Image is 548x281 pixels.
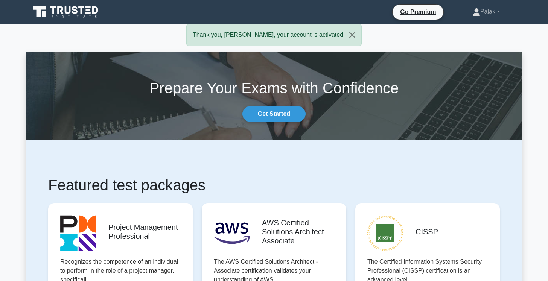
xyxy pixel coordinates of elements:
button: Close [343,24,361,46]
a: Palak [455,4,518,19]
a: Get Started [242,106,306,122]
h1: Prepare Your Exams with Confidence [26,79,522,97]
div: Thank you, [PERSON_NAME], your account is activated [186,24,362,46]
h1: Featured test packages [48,176,500,194]
a: Go Premium [396,7,440,17]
